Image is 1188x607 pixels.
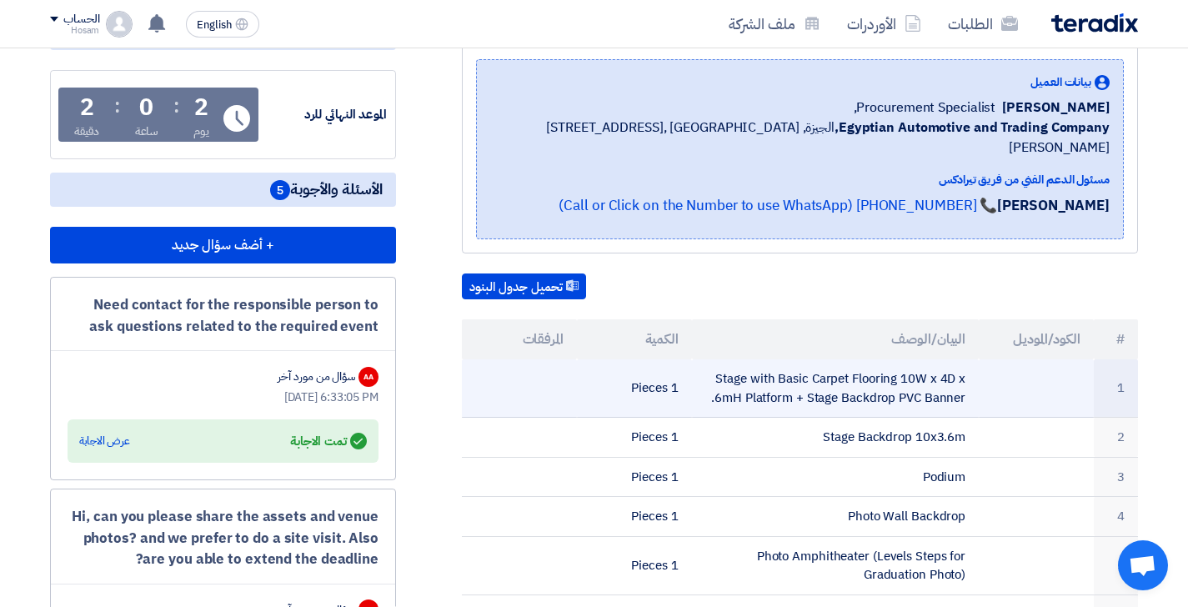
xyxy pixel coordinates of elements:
[79,433,130,449] div: عرض الاجابة
[715,4,834,43] a: ملف الشركة
[68,506,378,570] div: Hi, can you please share the assets and venue photos? and we prefer to do a site visit. Also are ...
[1002,98,1110,118] span: [PERSON_NAME]
[290,429,367,453] div: تمت الاجابة
[979,319,1094,359] th: الكود/الموديل
[173,91,179,121] div: :
[462,319,577,359] th: المرفقات
[68,294,378,337] div: Need contact for the responsible person to ask questions related to the required event
[262,105,387,124] div: الموعد النهائي للرد
[692,536,980,594] td: Photo Amphitheater (Levels Steps for Graduation Photo)
[270,180,290,200] span: 5
[854,98,996,118] span: Procurement Specialist,
[1094,497,1138,537] td: 4
[1094,359,1138,418] td: 1
[186,11,259,38] button: English
[1094,418,1138,458] td: 2
[135,123,159,140] div: ساعة
[577,359,692,418] td: 1 Pieces
[692,418,980,458] td: Stage Backdrop 10x3.6m
[358,367,378,387] div: AA
[577,497,692,537] td: 1 Pieces
[114,91,120,121] div: :
[68,389,378,406] div: [DATE] 6:33:05 PM
[692,359,980,418] td: Stage with Basic Carpet Flooring 10W x 4D x .6mH Platform + Stage Backdrop PVC Banner
[834,4,935,43] a: الأوردرات
[194,96,208,119] div: 2
[50,26,99,35] div: Hosam
[490,171,1110,188] div: مسئول الدعم الفني من فريق تيرادكس
[935,4,1031,43] a: الطلبات
[139,96,153,119] div: 0
[577,319,692,359] th: الكمية
[80,96,94,119] div: 2
[577,457,692,497] td: 1 Pieces
[1094,319,1138,359] th: #
[74,123,100,140] div: دقيقة
[692,319,980,359] th: البيان/الوصف
[577,418,692,458] td: 1 Pieces
[462,273,586,300] button: تحميل جدول البنود
[106,11,133,38] img: profile_test.png
[577,536,692,594] td: 1 Pieces
[270,179,383,200] span: الأسئلة والأجوبة
[692,497,980,537] td: Photo Wall Backdrop
[1051,13,1138,33] img: Teradix logo
[63,13,99,27] div: الحساب
[197,19,232,31] span: English
[50,227,396,263] button: + أضف سؤال جديد
[490,118,1110,158] span: الجيزة, [GEOGRAPHIC_DATA] ,[STREET_ADDRESS][PERSON_NAME]
[997,195,1110,216] strong: [PERSON_NAME]
[1030,73,1091,91] span: بيانات العميل
[559,195,997,216] a: 📞 [PHONE_NUMBER] (Call or Click on the Number to use WhatsApp)
[692,457,980,497] td: Podium
[1094,536,1138,594] td: 5
[278,368,355,385] div: سؤال من مورد آخر
[193,123,209,140] div: يوم
[1118,540,1168,590] a: Open chat
[835,118,1110,138] b: Egyptian Automotive and Trading Company,
[1094,457,1138,497] td: 3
